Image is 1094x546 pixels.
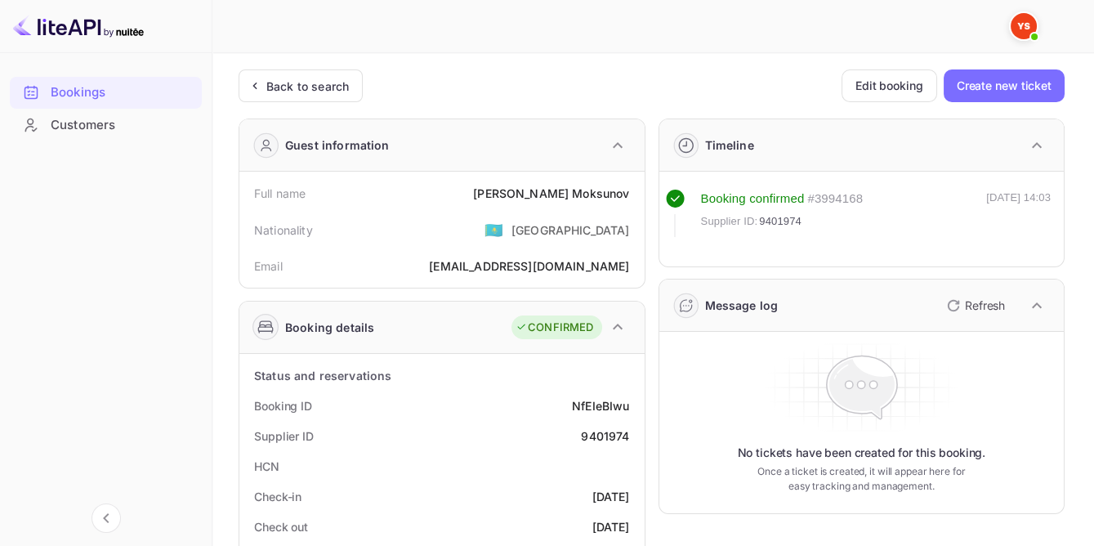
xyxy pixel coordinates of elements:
[51,116,194,135] div: Customers
[254,518,308,535] div: Check out
[254,257,283,275] div: Email
[473,185,629,202] div: [PERSON_NAME] Moksunov
[254,367,391,384] div: Status and reservations
[484,215,503,244] span: United States
[10,77,202,109] div: Bookings
[10,110,202,140] a: Customers
[92,503,121,533] button: Collapse navigation
[51,83,194,102] div: Bookings
[10,77,202,107] a: Bookings
[759,213,802,230] span: 9401974
[285,319,374,336] div: Booking details
[254,185,306,202] div: Full name
[592,488,630,505] div: [DATE]
[986,190,1051,237] div: [DATE] 14:03
[701,213,758,230] span: Supplier ID:
[737,445,985,461] p: No tickets have been created for this booking.
[705,297,779,314] div: Message log
[1011,13,1037,39] img: Yandex Support
[807,190,863,208] div: # 3994168
[266,78,349,95] div: Back to search
[701,190,805,208] div: Booking confirmed
[516,320,593,336] div: CONFIRMED
[10,110,202,141] div: Customers
[842,69,937,102] button: Edit booking
[254,458,279,475] div: HCN
[254,222,313,239] div: Nationality
[581,427,629,445] div: 9401974
[285,136,390,154] div: Guest information
[511,222,630,239] div: [GEOGRAPHIC_DATA]
[937,293,1011,319] button: Refresh
[254,488,301,505] div: Check-in
[965,297,1005,314] p: Refresh
[254,427,314,445] div: Supplier ID
[944,69,1065,102] button: Create new ticket
[254,397,312,414] div: Booking ID
[13,13,144,39] img: LiteAPI logo
[705,136,754,154] div: Timeline
[429,257,629,275] div: [EMAIL_ADDRESS][DOMAIN_NAME]
[572,397,629,414] div: NfEIeBIwu
[753,464,969,494] p: Once a ticket is created, it will appear here for easy tracking and management.
[592,518,630,535] div: [DATE]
